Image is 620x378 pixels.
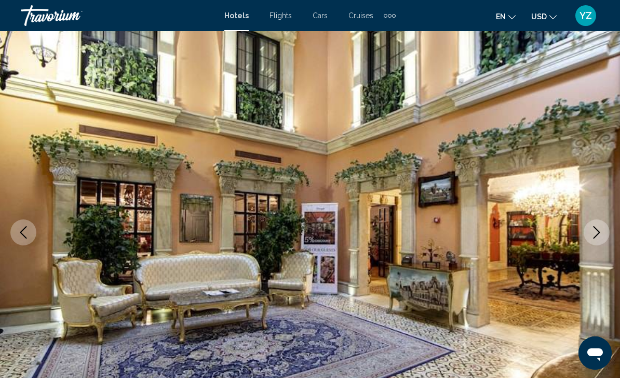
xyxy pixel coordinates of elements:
button: Previous image [10,219,36,245]
button: Change language [496,9,516,24]
button: Extra navigation items [384,7,396,24]
a: Cars [313,11,328,20]
a: Hotels [224,11,249,20]
span: USD [531,12,547,21]
button: User Menu [572,5,599,27]
span: YZ [579,10,592,21]
a: Travorium [21,5,214,26]
button: Next image [584,219,610,245]
iframe: Кнопка запуска окна обмена сообщениями [578,336,612,370]
a: Cruises [348,11,373,20]
button: Change currency [531,9,557,24]
span: en [496,12,506,21]
a: Flights [269,11,292,20]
